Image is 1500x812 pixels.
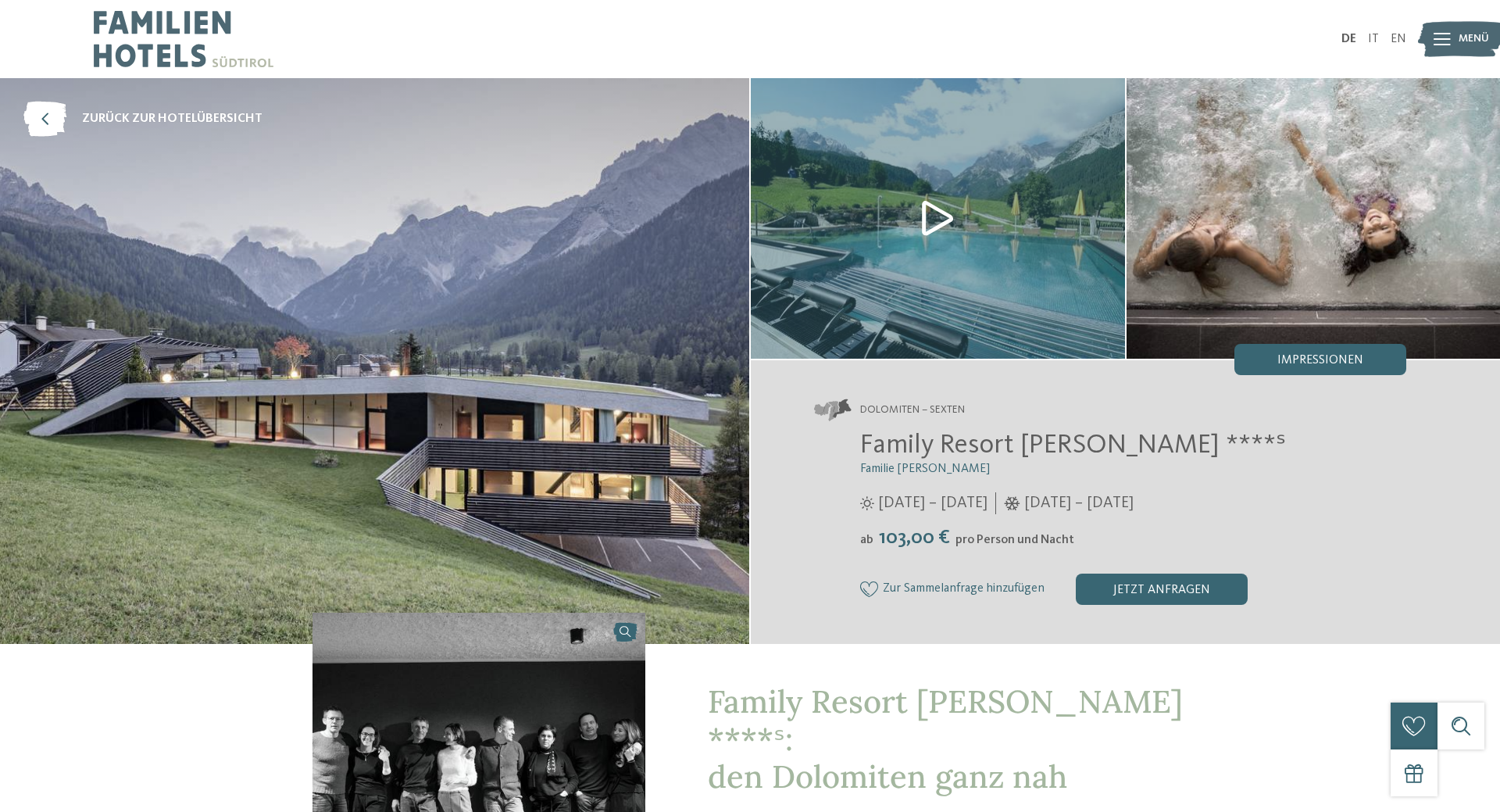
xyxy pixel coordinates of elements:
[875,528,954,548] span: 103,00 €
[1076,574,1248,605] div: jetzt anfragen
[1024,492,1134,514] span: [DATE] – [DATE]
[883,582,1045,596] span: Zur Sammelanfrage hinzufügen
[955,534,1074,546] span: pro Person und Nacht
[1341,33,1356,45] a: DE
[751,78,1125,359] img: Unser Familienhotel in Sexten, euer Urlaubszuhause in den Dolomiten
[1391,33,1406,45] a: EN
[878,492,987,514] span: [DATE] – [DATE]
[1277,354,1363,367] span: Impressionen
[860,431,1286,459] span: Family Resort [PERSON_NAME] ****ˢ
[1368,33,1379,45] a: IT
[23,102,262,137] a: zurück zur Hotelübersicht
[1459,31,1489,47] span: Menü
[708,681,1183,796] span: Family Resort [PERSON_NAME] ****ˢ: den Dolomiten ganz nah
[1004,496,1020,510] i: Öffnungszeiten im Winter
[860,402,965,418] span: Dolomiten – Sexten
[860,463,990,475] span: Familie [PERSON_NAME]
[860,534,873,546] span: ab
[82,110,262,127] span: zurück zur Hotelübersicht
[860,496,874,510] i: Öffnungszeiten im Sommer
